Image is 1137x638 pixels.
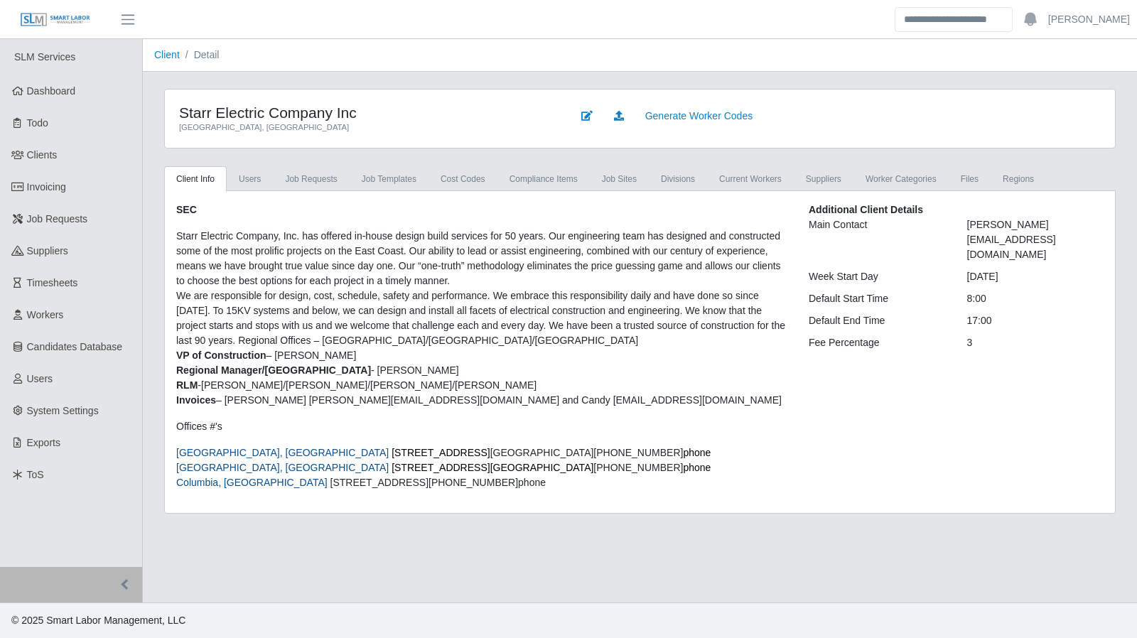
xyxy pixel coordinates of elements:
[11,615,185,626] span: © 2025 Smart Labor Management, LLC
[490,462,594,473] span: [GEOGRAPHIC_DATA]
[330,477,429,488] span: [STREET_ADDRESS]
[176,363,787,378] li: - [PERSON_NAME]
[949,166,991,192] a: Files
[429,477,518,488] a: [PHONE_NUMBER]
[794,166,853,192] a: Suppliers
[179,121,551,134] div: [GEOGRAPHIC_DATA], [GEOGRAPHIC_DATA]
[636,104,762,129] a: Generate Worker Codes
[27,437,60,448] span: Exports
[957,335,1115,350] div: 3
[497,166,590,192] a: Compliance Items
[798,269,957,284] div: Week Start Day
[991,166,1046,192] a: Regions
[164,166,227,192] a: Client Info
[593,462,683,473] a: [PHONE_NUMBER]
[798,291,957,306] div: Default Start Time
[590,166,649,192] a: job sites
[27,277,78,288] span: Timesheets
[20,12,91,28] img: SLM Logo
[429,166,497,192] a: cost codes
[957,269,1115,284] div: [DATE]
[176,204,197,215] strong: SEC
[176,288,787,348] li: We are responsible for design, cost, schedule, safety and performance. We embrace this responsibi...
[27,245,68,256] span: Suppliers
[683,447,711,458] span: phone
[27,149,58,161] span: Clients
[176,419,787,434] p: Offices #'s
[518,477,546,488] span: phone
[176,378,787,393] li: -[PERSON_NAME]/[PERSON_NAME]/[PERSON_NAME]/[PERSON_NAME]
[176,462,389,473] a: [GEOGRAPHIC_DATA], [GEOGRAPHIC_DATA]
[179,104,551,121] h4: Starr Electric Company Inc
[154,49,180,60] a: Client
[27,85,76,97] span: Dashboard
[27,405,99,416] span: System Settings
[176,379,198,391] strong: RLM
[27,181,66,193] span: Invoicing
[798,217,957,262] div: Main Contact
[683,462,711,473] span: phone
[27,117,48,129] span: Todo
[27,341,123,352] span: Candidates Database
[27,213,88,225] span: Job Requests
[273,166,349,192] a: Job Requests
[895,7,1013,32] input: Search
[176,364,371,376] strong: Regional Manager/[GEOGRAPHIC_DATA]
[392,462,490,473] span: [STREET_ADDRESS]
[27,309,64,320] span: Workers
[798,335,957,350] div: Fee Percentage
[1048,12,1130,27] a: [PERSON_NAME]
[392,447,490,458] span: [STREET_ADDRESS]
[490,447,594,458] span: [GEOGRAPHIC_DATA]
[180,48,220,63] li: Detail
[176,447,389,458] a: [GEOGRAPHIC_DATA], [GEOGRAPHIC_DATA]
[957,313,1115,328] div: 17:00
[809,204,923,215] b: Additional Client Details
[593,447,683,458] a: [PHONE_NUMBER]
[350,166,429,192] a: Job Templates
[798,313,957,328] div: Default End Time
[14,51,75,63] span: SLM Services
[227,166,273,192] a: Users
[649,166,707,192] a: Divisions
[27,469,44,480] span: ToS
[176,394,216,406] strong: Invoices
[957,291,1115,306] div: 8:00
[957,217,1115,262] div: [PERSON_NAME] [EMAIL_ADDRESS][DOMAIN_NAME]
[853,166,949,192] a: Worker Categories
[176,229,787,288] li: Starr Electric Company, Inc. has offered in-house design build services for 50 years. Our enginee...
[707,166,794,192] a: Current Workers
[27,373,53,384] span: Users
[176,350,266,361] strong: VP of Construction
[176,477,328,488] a: Columbia, [GEOGRAPHIC_DATA]
[176,393,787,408] li: – [PERSON_NAME] [PERSON_NAME][EMAIL_ADDRESS][DOMAIN_NAME] and Candy [EMAIL_ADDRESS][DOMAIN_NAME]
[176,348,787,363] li: – [PERSON_NAME]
